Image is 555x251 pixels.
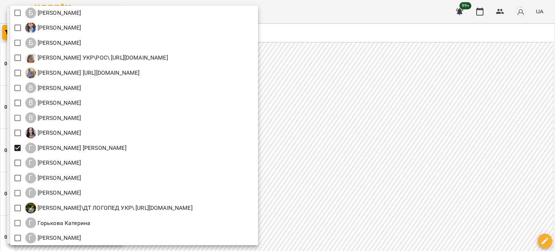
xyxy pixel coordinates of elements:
div: Вовк Галина [25,98,81,108]
div: Гвоздик Надія [25,173,81,183]
p: [PERSON_NAME]\ДТ ЛОГОПЕД УКР\ [URL][DOMAIN_NAME] [36,204,193,212]
div: Гудима Антон [25,233,81,243]
p: [PERSON_NAME] УКР\РОС\ [URL][DOMAIN_NAME] [36,53,168,62]
div: Біволару Аліна https://us06web.zoom.us/j/83742518055 [25,68,140,78]
a: Г [PERSON_NAME]\ДТ ЛОГОПЕД УКР\ [URL][DOMAIN_NAME] [25,203,193,213]
p: [PERSON_NAME] [36,23,81,32]
div: Гончаренко Наталія [25,187,81,198]
div: Г [25,217,36,228]
div: Горькова Катерина [25,217,91,228]
img: Б [25,22,36,33]
p: [PERSON_NAME] [36,189,81,197]
div: В [25,112,36,123]
img: Б [25,68,36,78]
div: Б [25,8,36,18]
p: [PERSON_NAME] [36,174,81,182]
a: Г [PERSON_NAME] [25,157,81,168]
p: [PERSON_NAME] [36,9,81,17]
div: Г [25,157,36,168]
p: [PERSON_NAME] [36,84,81,92]
img: Б [25,52,36,63]
div: Б [25,38,36,48]
p: [PERSON_NAME] [36,99,81,107]
div: Божко Олександра [25,8,81,18]
a: Г [PERSON_NAME] [25,173,81,183]
p: [PERSON_NAME] [36,159,81,167]
div: Г [25,187,36,198]
a: Б [PERSON_NAME] [25,38,81,48]
a: Б [PERSON_NAME] [URL][DOMAIN_NAME] [25,68,140,78]
div: Г [25,143,36,153]
div: Бєлькова Анастасія ДТ ЛОГОПЕД УКР\РОС\ https://us06web.zoom.us/j/87943953043 [25,52,168,63]
a: Г [PERSON_NAME] [25,187,81,198]
div: В [25,98,36,108]
img: Г [25,127,36,138]
div: Гончаренко Світлана Володимирівна\ДТ ЛОГОПЕД УКР\ https://us06web.zoom.us/j/81989846243 [25,203,193,213]
a: Г [PERSON_NAME] [PERSON_NAME] [25,143,126,153]
a: Г [PERSON_NAME] [25,233,81,243]
div: Бондарєва Валерія [25,38,81,48]
img: Г [25,203,36,213]
div: Габорак Галина [25,127,81,138]
div: Г [25,233,36,243]
a: Г [PERSON_NAME] [25,127,81,138]
div: Бойчук Каріна [25,22,81,33]
div: Галушка Оксана [25,157,81,168]
p: [PERSON_NAME] [36,39,81,47]
a: Б [PERSON_NAME] [25,8,81,18]
p: [PERSON_NAME] [PERSON_NAME] [36,144,126,152]
p: [PERSON_NAME] [36,129,81,137]
a: Г Горькова Катерина [25,217,91,228]
p: [PERSON_NAME] [36,114,81,122]
a: В [PERSON_NAME] [25,98,81,108]
p: Горькова Катерина [36,219,91,228]
div: Венюкова Єлизавета [25,82,81,93]
a: В [PERSON_NAME] [25,82,81,93]
p: [PERSON_NAME] [URL][DOMAIN_NAME] [36,69,140,77]
div: Гаврилевська Оксана [25,143,126,153]
div: В [25,82,36,93]
a: Б [PERSON_NAME] [25,22,81,33]
a: Б [PERSON_NAME] УКР\РОС\ [URL][DOMAIN_NAME] [25,52,168,63]
div: Г [25,173,36,183]
p: [PERSON_NAME] [36,234,81,242]
div: Вікторія Котисько [25,112,81,123]
a: В [PERSON_NAME] [25,112,81,123]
